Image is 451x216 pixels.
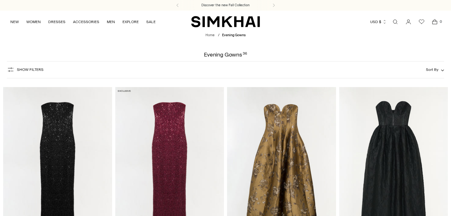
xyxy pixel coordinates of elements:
[218,33,220,38] div: /
[26,15,41,29] a: WOMEN
[205,33,215,37] a: Home
[17,67,44,72] span: Show Filters
[48,15,65,29] a: DRESSES
[426,67,438,72] span: Sort By
[73,15,99,29] a: ACCESSORIES
[205,33,246,38] nav: breadcrumbs
[426,66,444,73] button: Sort By
[146,15,156,29] a: SALE
[402,16,415,28] a: Go to the account page
[7,65,44,75] button: Show Filters
[107,15,115,29] a: MEN
[438,19,443,24] span: 0
[243,52,247,57] div: 36
[191,16,260,28] a: SIMKHAI
[428,16,441,28] a: Open cart modal
[415,16,428,28] a: Wishlist
[201,3,250,8] a: Discover the new Fall Collection
[389,16,402,28] a: Open search modal
[370,15,387,29] button: USD $
[122,15,139,29] a: EXPLORE
[10,15,19,29] a: NEW
[204,52,247,57] h1: Evening Gowns
[222,33,246,37] span: Evening Gowns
